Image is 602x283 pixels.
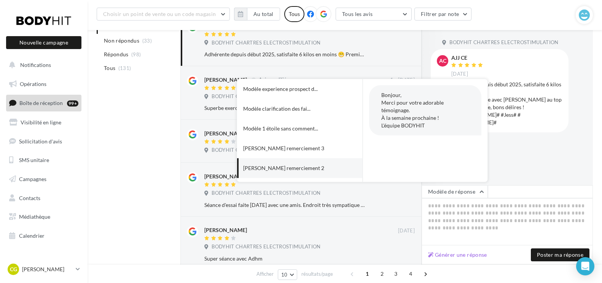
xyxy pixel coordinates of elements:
[204,255,365,262] div: Super séance avec Adhm
[104,37,139,45] span: Non répondus
[398,77,415,84] span: [DATE]
[449,39,558,46] span: BODYHIT CHARTRES ELECTROSTIMULATION
[22,266,73,273] p: [PERSON_NAME]
[243,145,324,152] div: [PERSON_NAME] remerciement 3
[531,248,589,261] button: Poster ma réponse
[5,76,83,92] a: Opérations
[237,99,341,119] button: Modèle clarification des fai...
[19,100,63,106] span: Boîte de réception
[425,250,490,259] button: Générer une réponse
[19,176,46,182] span: Campagnes
[21,119,61,126] span: Visibilité en ligne
[451,55,485,60] div: AJJ CE
[20,62,51,68] span: Notifications
[281,272,288,278] span: 10
[243,85,318,93] span: Modèle experience prospect d...
[398,227,415,234] span: [DATE]
[19,232,45,239] span: Calendrier
[301,270,333,278] span: résultats/page
[204,76,247,84] div: [PERSON_NAME]
[237,158,341,178] button: [PERSON_NAME] remerciement 2
[204,226,247,234] div: [PERSON_NAME]
[381,92,444,129] span: Bonjour, Merci pour votre adorable témoignage. À la semaine prochaine ! L'équipe BODYHIT
[376,268,388,280] span: 2
[5,228,83,244] a: Calendrier
[204,104,365,112] div: Superbe exercice, equipe super sympa et l’endroit très bien placé. Tous qu’on veut pour maintenir...
[237,119,341,138] button: Modèle 1 étoile sans comment...
[342,11,373,17] span: Tous les avis
[5,190,83,206] a: Contacts
[19,138,62,144] span: Sollicitation d'avis
[451,81,562,126] div: Adhérente depuis début 2025, satisfaite 6 kilos en moins 😁 Première séance avec [PERSON_NAME] au ...
[243,164,324,172] div: [PERSON_NAME] remerciement 2
[284,6,304,22] div: Tous
[204,130,247,137] div: [PERSON_NAME]
[104,51,129,58] span: Répondus
[20,81,46,87] span: Opérations
[243,125,318,132] span: Modèle 1 étoile sans comment...
[6,262,81,277] a: CG [PERSON_NAME]
[204,173,247,180] div: [PERSON_NAME]
[97,8,230,21] button: Choisir un point de vente ou un code magasin
[5,57,80,73] button: Notifications
[212,147,320,154] span: BODYHIT CHARTRES ELECTROSTIMULATION
[237,79,341,99] button: Modèle experience prospect d...
[212,93,320,100] span: BODYHIT CHARTRES ELECTROSTIMULATION
[19,195,40,201] span: Contacts
[212,40,320,46] span: BODYHIT CHARTRES ELECTROSTIMULATION
[5,171,83,187] a: Campagnes
[234,8,280,21] button: Au total
[19,157,49,163] span: SMS unitaire
[576,257,594,275] div: Open Intercom Messenger
[103,11,216,17] span: Choisir un point de vente ou un code magasin
[6,36,81,49] button: Nouvelle campagne
[336,8,412,21] button: Tous les avis
[5,152,83,168] a: SMS unitaire
[256,270,274,278] span: Afficher
[204,51,365,58] div: Adhérente depuis début 2025, satisfaite 6 kilos en moins 😁 Première séance avec [PERSON_NAME] au ...
[361,268,373,280] span: 1
[67,100,78,107] div: 99+
[5,95,83,111] a: Boîte de réception99+
[439,57,446,65] span: AC
[259,77,287,83] span: Avis modifié
[422,185,488,198] button: Modèle de réponse
[5,114,83,130] a: Visibilité en ligne
[118,65,131,71] span: (131)
[212,190,320,197] span: BODYHIT CHARTRES ELECTROSTIMULATION
[278,269,297,280] button: 10
[142,38,152,44] span: (33)
[390,268,402,280] span: 3
[131,51,141,57] span: (98)
[405,268,417,280] span: 4
[243,105,311,113] span: Modèle clarification des fai...
[5,134,83,149] a: Sollicitation d'avis
[247,8,280,21] button: Au total
[204,201,365,209] div: Séance d'essai faite [DATE] avec une amis. Endroit très sympatique coach [PERSON_NAME], a l'écout...
[212,243,320,250] span: BODYHIT CHARTRES ELECTROSTIMULATION
[19,213,50,220] span: Médiathèque
[104,64,115,72] span: Tous
[5,209,83,225] a: Médiathèque
[451,71,468,78] span: [DATE]
[414,8,472,21] button: Filtrer par note
[10,266,17,273] span: CG
[237,138,341,158] button: [PERSON_NAME] remerciement 3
